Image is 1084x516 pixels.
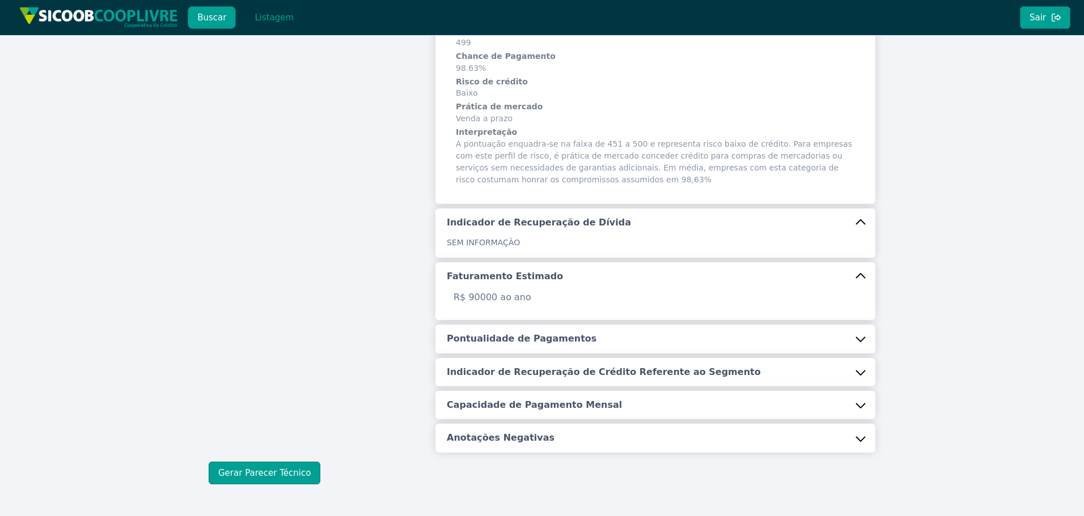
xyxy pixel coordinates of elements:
h5: Indicador de Recuperação de Crédito Referente ao Segmento [447,366,761,378]
h5: Capacidade de Pagamento Mensal [447,399,622,411]
span: SEM INFORMAÇÃO [447,238,520,247]
button: Indicador de Recuperação de Crédito Referente ao Segmento [435,358,875,386]
button: Gerar Parecer Técnico [209,462,320,484]
button: Faturamento Estimado [435,262,875,291]
button: Sair [1020,6,1070,29]
h6: Chance de Pagamento [456,51,855,62]
span: A pontuação enquadra-se na faixa de 451 a 500 e representa risco baixo de crédito. Para empresas ... [456,127,855,186]
span: Baixo [456,76,855,100]
h6: Prática de mercado [456,101,855,113]
h5: Anotações Negativas [447,432,554,444]
span: Venda a prazo [456,101,855,125]
button: Listagem [245,6,303,29]
h5: Faturamento Estimado [447,270,563,283]
span: 98.63% [456,51,855,74]
button: Anotações Negativas [435,424,875,452]
span: 499 [456,26,855,49]
button: Indicador de Recuperação de Dívida [435,208,875,237]
h6: Risco de crédito [456,76,855,88]
button: Capacidade de Pagamento Mensal [435,391,875,419]
h5: Pontualidade de Pagamentos [447,332,596,345]
p: R$ 90000 ao ano [447,291,864,304]
button: Pontualidade de Pagamentos [435,325,875,353]
h6: Interpretação [456,127,855,138]
h5: Indicador de Recuperação de Dívida [447,216,631,229]
button: Buscar [188,6,236,29]
img: img/sicoob_cooplivre.png [19,7,178,28]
